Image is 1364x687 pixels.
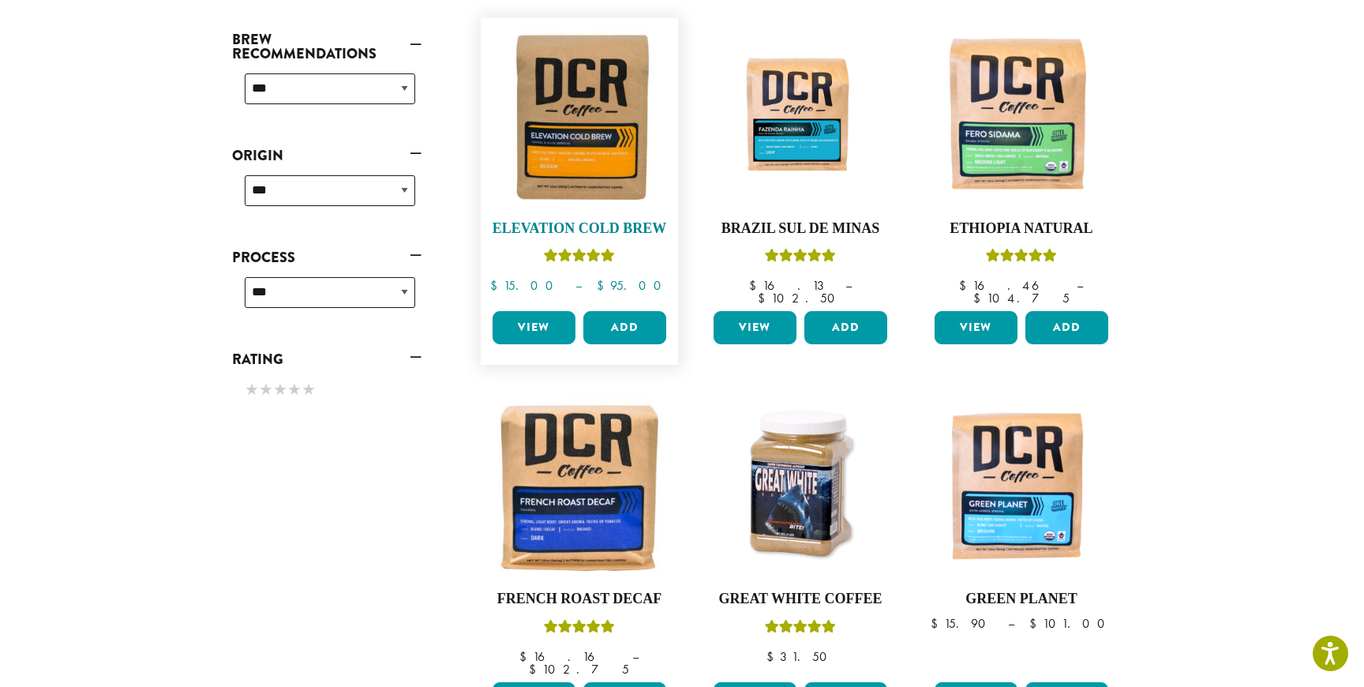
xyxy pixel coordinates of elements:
[765,246,836,270] div: Rated 5.00 out of 5
[1029,615,1112,632] bdi: 101.00
[931,26,1112,306] a: Ethiopia NaturalRated 5.00 out of 5
[273,378,287,401] span: ★
[232,244,422,271] a: Process
[232,373,422,409] div: Rating
[931,396,1112,578] img: DCR-Green-Planet-Coffee-Bag-300x300.png
[931,26,1112,208] img: DCR-Fero-Sidama-Coffee-Bag-2019-300x300.png
[489,26,670,208] img: Elevation-Cold-Brew-300x300.jpg
[493,311,575,344] a: View
[489,396,670,676] a: French Roast DecafRated 5.00 out of 5
[632,648,639,665] span: –
[232,169,422,225] div: Origin
[710,396,891,676] a: Great White CoffeeRated 5.00 out of 5 $31.50
[710,26,891,306] a: Brazil Sul De MinasRated 5.00 out of 5
[1029,615,1043,632] span: $
[597,277,669,294] bdi: 95.00
[804,311,887,344] button: Add
[765,618,836,641] div: Rated 5.00 out of 5
[232,271,422,327] div: Process
[529,661,542,678] span: $
[287,378,302,401] span: ★
[490,277,504,294] span: $
[232,67,422,123] div: Brew Recommendations
[583,311,666,344] button: Add
[710,49,891,185] img: Fazenda-Rainha_12oz_Mockup.jpg
[544,246,615,270] div: Rated 5.00 out of 5
[710,396,891,578] img: Great-White-Coffee.png
[845,277,852,294] span: –
[489,591,670,608] h4: French Roast Decaf
[931,615,944,632] span: $
[766,648,834,665] bdi: 31.50
[973,290,987,306] span: $
[758,290,842,306] bdi: 102.50
[931,220,1112,238] h4: Ethiopia Natural
[519,648,533,665] span: $
[959,277,1062,294] bdi: 16.46
[575,277,582,294] span: –
[1025,311,1108,344] button: Add
[714,311,796,344] a: View
[489,396,670,578] img: French-Roast-Decaf-12oz-300x300.jpg
[490,277,560,294] bdi: 15.00
[931,591,1112,608] h4: Green Planet
[489,26,670,306] a: Elevation Cold BrewRated 5.00 out of 5
[1008,615,1014,632] span: –
[749,277,830,294] bdi: 16.13
[710,220,891,238] h4: Brazil Sul De Minas
[1077,277,1083,294] span: –
[959,277,972,294] span: $
[973,290,1070,306] bdi: 104.75
[232,346,422,373] a: Rating
[519,648,617,665] bdi: 16.16
[758,290,771,306] span: $
[766,648,780,665] span: $
[529,661,629,678] bdi: 102.75
[749,277,763,294] span: $
[597,277,610,294] span: $
[931,615,993,632] bdi: 15.90
[232,26,422,67] a: Brew Recommendations
[931,396,1112,676] a: Green Planet
[544,618,615,641] div: Rated 5.00 out of 5
[302,378,316,401] span: ★
[986,246,1057,270] div: Rated 5.00 out of 5
[710,591,891,608] h4: Great White Coffee
[245,378,259,401] span: ★
[259,378,273,401] span: ★
[935,311,1017,344] a: View
[232,142,422,169] a: Origin
[489,220,670,238] h4: Elevation Cold Brew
